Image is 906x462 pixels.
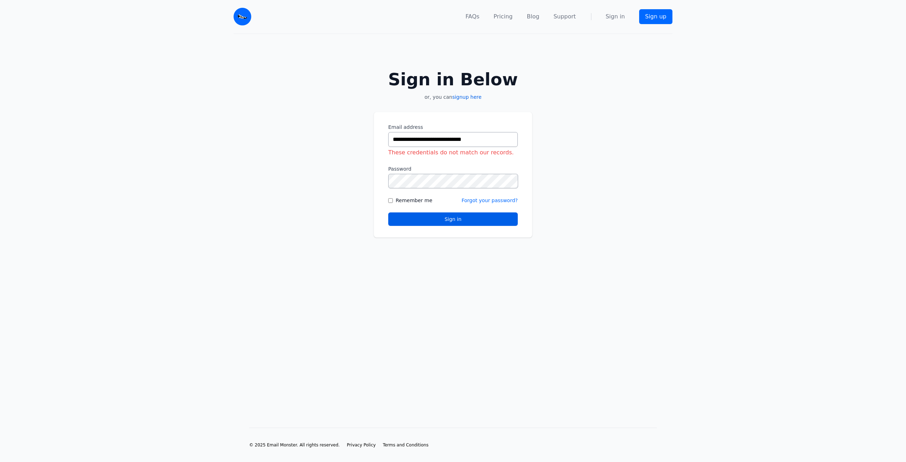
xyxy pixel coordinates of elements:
[249,442,340,448] li: © 2025 Email Monster. All rights reserved.
[388,148,518,157] div: These credentials do not match our records.
[374,93,532,101] p: or, you can
[388,124,518,131] label: Email address
[465,12,479,21] a: FAQs
[461,198,518,203] a: Forgot your password?
[554,12,576,21] a: Support
[494,12,513,21] a: Pricing
[527,12,539,21] a: Blog
[388,212,518,226] button: Sign in
[388,165,518,172] label: Password
[374,71,532,88] h2: Sign in Below
[347,442,376,448] a: Privacy Policy
[452,94,482,100] a: signup here
[383,443,429,447] span: Terms and Conditions
[383,442,429,448] a: Terms and Conditions
[347,443,376,447] span: Privacy Policy
[234,8,251,25] img: Email Monster
[606,12,625,21] a: Sign in
[639,9,672,24] a: Sign up
[396,197,432,204] label: Remember me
